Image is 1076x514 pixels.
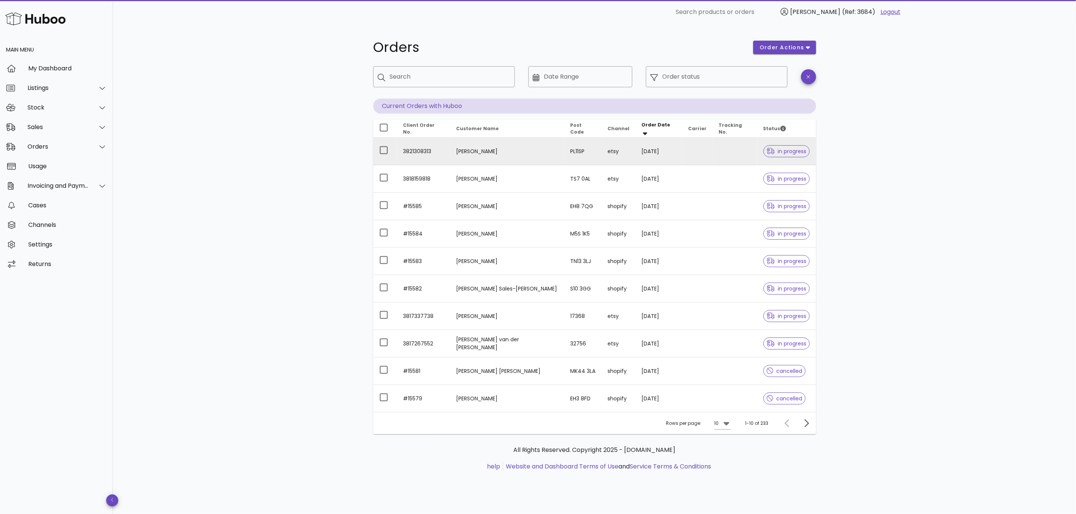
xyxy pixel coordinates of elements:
[602,138,636,165] td: etsy
[759,44,804,52] span: order actions
[767,204,807,209] span: in progress
[28,241,107,248] div: Settings
[564,357,601,385] td: MK44 3LA
[757,120,816,138] th: Status
[450,385,564,412] td: [PERSON_NAME]
[842,8,875,16] span: (Ref: 3684)
[636,275,682,303] td: [DATE]
[403,122,435,135] span: Client Order No.
[642,122,670,128] span: Order Date
[450,165,564,193] td: [PERSON_NAME]
[27,84,89,91] div: Listings
[564,303,601,330] td: 17368
[745,420,769,427] div: 1-10 of 233
[608,125,630,132] span: Channel
[450,220,564,248] td: [PERSON_NAME]
[397,357,450,385] td: #15581
[379,446,810,455] p: All Rights Reserved. Copyright 2025 - [DOMAIN_NAME]
[397,303,450,330] td: 3817337738
[767,368,803,374] span: cancelled
[27,182,89,189] div: Invoicing and Payments
[767,313,807,319] span: in progress
[790,8,840,16] span: [PERSON_NAME]
[636,357,682,385] td: [DATE]
[767,396,803,401] span: cancelled
[767,259,807,264] span: in progress
[636,248,682,275] td: [DATE]
[763,125,786,132] span: Status
[630,462,711,471] a: Service Terms & Conditions
[28,202,107,209] div: Cases
[602,165,636,193] td: etsy
[767,149,807,154] span: in progress
[636,303,682,330] td: [DATE]
[636,193,682,220] td: [DATE]
[373,41,745,54] h1: Orders
[28,65,107,72] div: My Dashboard
[881,8,900,17] a: Logout
[767,176,807,181] span: in progress
[450,275,564,303] td: [PERSON_NAME] Sales-[PERSON_NAME]
[602,385,636,412] td: shopify
[714,417,731,429] div: 10Rows per page:
[564,165,601,193] td: TS7 0AL
[506,462,618,471] a: Website and Dashboard Terms of Use
[636,220,682,248] td: [DATE]
[688,125,707,132] span: Carrier
[602,193,636,220] td: shopify
[397,165,450,193] td: 3818159818
[767,341,807,346] span: in progress
[636,165,682,193] td: [DATE]
[450,138,564,165] td: [PERSON_NAME]
[564,330,601,357] td: 32756
[397,120,450,138] th: Client Order No.
[397,193,450,220] td: #15585
[602,275,636,303] td: shopify
[373,99,816,114] p: Current Orders with Huboo
[28,221,107,228] div: Channels
[450,193,564,220] td: [PERSON_NAME]
[503,462,711,471] li: and
[27,143,89,150] div: Orders
[602,220,636,248] td: shopify
[564,120,601,138] th: Post Code
[636,330,682,357] td: [DATE]
[397,138,450,165] td: 3821308313
[767,231,807,236] span: in progress
[564,220,601,248] td: M5S 1K5
[714,420,719,427] div: 10
[564,193,601,220] td: EH8 7QG
[450,303,564,330] td: [PERSON_NAME]
[450,248,564,275] td: [PERSON_NAME]
[564,385,601,412] td: EH3 8FD
[666,412,731,434] div: Rows per page:
[602,248,636,275] td: shopify
[564,275,601,303] td: S10 3GG
[456,125,499,132] span: Customer Name
[719,122,742,135] span: Tracking No.
[767,286,807,291] span: in progress
[636,120,682,138] th: Order Date: Sorted descending. Activate to remove sorting.
[28,163,107,170] div: Usage
[800,417,813,430] button: Next page
[397,275,450,303] td: #15582
[636,385,682,412] td: [DATE]
[602,330,636,357] td: etsy
[602,357,636,385] td: shopify
[564,248,601,275] td: TN13 3LJ
[27,104,89,111] div: Stock
[450,357,564,385] td: [PERSON_NAME] [PERSON_NAME]
[397,220,450,248] td: #15584
[602,303,636,330] td: etsy
[5,11,66,27] img: Huboo Logo
[636,138,682,165] td: [DATE]
[397,248,450,275] td: #15583
[450,330,564,357] td: [PERSON_NAME] van der [PERSON_NAME]
[602,120,636,138] th: Channel
[397,330,450,357] td: 3817267552
[397,385,450,412] td: #15579
[753,41,816,54] button: order actions
[487,462,500,471] a: help
[450,120,564,138] th: Customer Name
[570,122,584,135] span: Post Code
